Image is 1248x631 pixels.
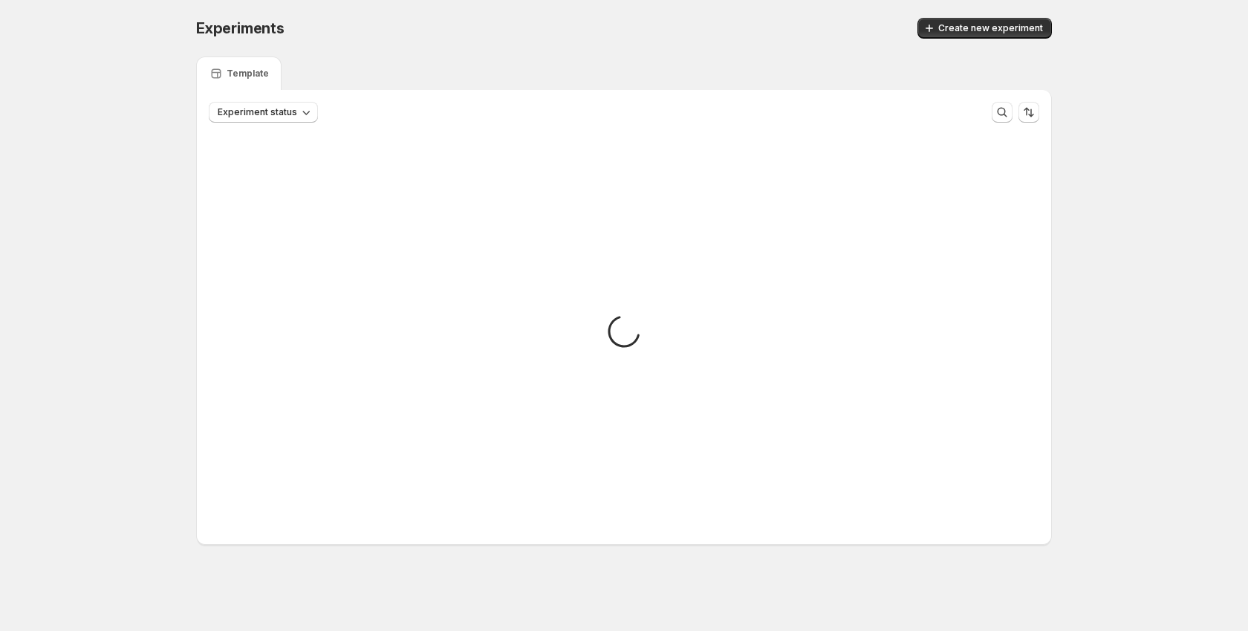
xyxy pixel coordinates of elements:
button: Sort the results [1018,102,1039,123]
span: Experiment status [218,106,297,118]
button: Experiment status [209,102,318,123]
button: Create new experiment [917,18,1052,39]
p: Template [227,68,269,80]
span: Experiments [196,19,285,37]
span: Create new experiment [938,22,1043,34]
